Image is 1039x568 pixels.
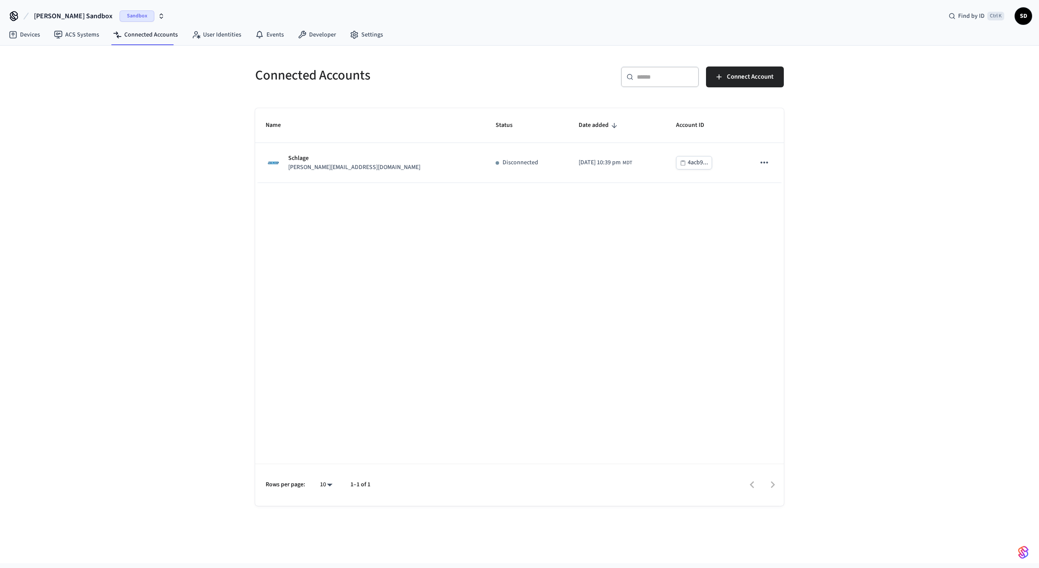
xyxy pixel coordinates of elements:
p: Schlage [288,154,420,163]
p: Rows per page: [266,480,305,489]
span: Connect Account [727,71,773,83]
span: SD [1016,8,1031,24]
span: Status [496,119,524,132]
span: Date added [579,119,620,132]
span: Name [266,119,292,132]
img: Schlage Logo, Square [266,155,281,171]
div: 4acb9... [688,157,708,168]
a: User Identities [185,27,248,43]
span: MDT [623,159,632,167]
table: sticky table [255,108,784,183]
button: SD [1015,7,1032,25]
div: Find by IDCtrl K [942,8,1011,24]
a: Events [248,27,291,43]
button: 4acb9... [676,156,712,169]
a: Settings [343,27,390,43]
span: [PERSON_NAME] Sandbox [34,11,113,21]
img: SeamLogoGradient.69752ec5.svg [1018,545,1029,559]
a: ACS Systems [47,27,106,43]
p: 1–1 of 1 [350,480,370,489]
div: 10 [316,478,336,491]
h5: Connected Accounts [255,66,514,84]
p: [PERSON_NAME][EMAIL_ADDRESS][DOMAIN_NAME] [288,163,420,172]
span: Sandbox [120,10,154,22]
a: Connected Accounts [106,27,185,43]
span: [DATE] 10:39 pm [579,158,621,167]
p: Disconnected [503,158,538,167]
a: Developer [291,27,343,43]
div: America/Edmonton [579,158,632,167]
span: Find by ID [958,12,985,20]
button: Connect Account [706,66,784,87]
span: Account ID [676,119,716,132]
a: Devices [2,27,47,43]
span: Ctrl K [987,12,1004,20]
